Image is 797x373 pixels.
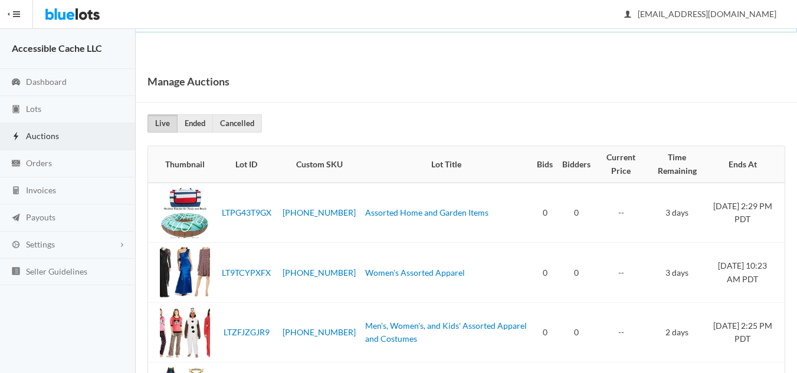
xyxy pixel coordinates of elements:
[707,146,785,183] th: Ends At
[222,207,271,217] a: LTPG43T9GX
[10,240,22,251] ion-icon: cog
[10,77,22,88] ion-icon: speedometer
[212,114,262,133] a: Cancelled
[10,104,22,115] ion-icon: clipboard
[622,9,634,21] ion-icon: person
[26,104,41,114] span: Lots
[365,321,527,344] a: Men's, Women's, and Kids' Assorted Apparel and Costumes
[557,243,595,303] td: 0
[647,243,708,303] td: 3 days
[557,302,595,362] td: 0
[532,146,557,183] th: Bids
[283,327,356,337] a: [PHONE_NUMBER]
[707,183,785,243] td: [DATE] 2:29 PM PDT
[532,183,557,243] td: 0
[26,266,87,276] span: Seller Guidelines
[283,207,356,217] a: [PHONE_NUMBER]
[26,185,56,195] span: Invoices
[10,159,22,170] ion-icon: cash
[222,268,271,278] a: LT9TCYPXFX
[707,243,785,303] td: [DATE] 10:23 AM PDT
[147,114,178,133] a: Live
[707,302,785,362] td: [DATE] 2:25 PM PDT
[283,268,356,278] a: [PHONE_NUMBER]
[10,213,22,224] ion-icon: paper plane
[365,207,488,217] a: Assorted Home and Garden Items
[595,302,647,362] td: --
[12,42,102,54] strong: Accessible Cache LLC
[177,114,213,133] a: Ended
[647,183,708,243] td: 3 days
[532,243,557,303] td: 0
[215,146,278,183] th: Lot ID
[647,302,708,362] td: 2 days
[365,268,465,278] a: Women's Assorted Apparel
[148,146,215,183] th: Thumbnail
[10,131,22,143] ion-icon: flash
[10,266,22,278] ion-icon: list box
[26,239,55,249] span: Settings
[595,183,647,243] td: --
[360,146,532,183] th: Lot Title
[26,212,55,222] span: Payouts
[595,243,647,303] td: --
[532,302,557,362] td: 0
[625,9,776,19] span: [EMAIL_ADDRESS][DOMAIN_NAME]
[147,72,229,90] h1: Manage Auctions
[647,146,708,183] th: Time Remaining
[26,77,67,87] span: Dashboard
[557,146,595,183] th: Bidders
[10,186,22,197] ion-icon: calculator
[26,158,52,168] span: Orders
[26,131,59,141] span: Auctions
[557,183,595,243] td: 0
[224,327,270,337] a: LTZFJZGJR9
[278,146,360,183] th: Custom SKU
[595,146,647,183] th: Current Price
